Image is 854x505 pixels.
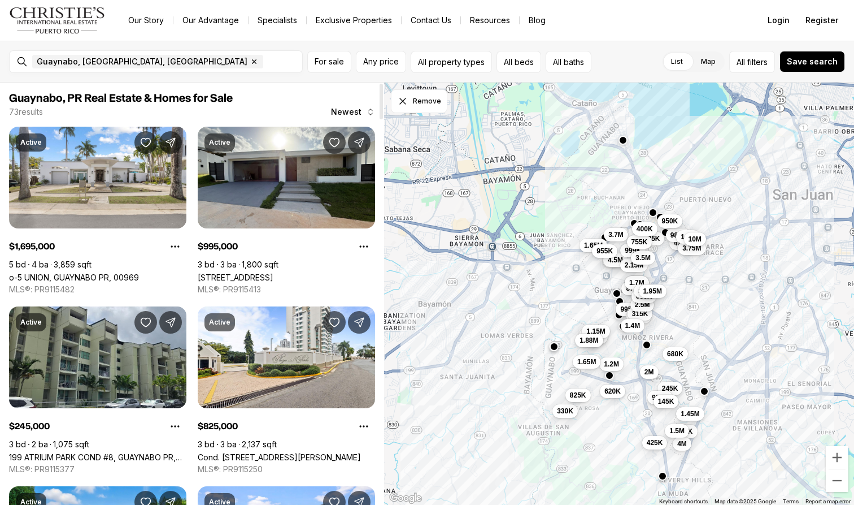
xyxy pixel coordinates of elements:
[579,336,598,345] span: 1.88M
[631,290,657,303] button: 650K
[587,327,605,336] span: 1.15M
[644,234,660,243] span: 525K
[761,9,796,32] button: Login
[520,12,555,28] a: Blog
[20,318,42,327] p: Active
[636,253,651,262] span: 3.5M
[643,287,662,296] span: 1.95M
[682,244,701,253] span: 3.75M
[9,452,186,462] a: 199 ATRIUM PARK COND #8, GUAYNABO PR, 00969
[9,7,106,34] img: logo
[570,391,586,400] span: 825K
[658,397,674,406] span: 145K
[198,273,273,282] a: St. 1 MONTEAZUL, GUAYNABO PR, 00969
[37,57,247,66] span: Guaynabo, [GEOGRAPHIC_DATA], [GEOGRAPHIC_DATA]
[565,389,591,402] button: 825K
[635,300,650,309] span: 2.5M
[249,12,306,28] a: Specialists
[670,426,685,435] span: 1.5M
[625,261,643,270] span: 2.15M
[642,436,668,450] button: 425K
[198,452,361,462] a: Cond. Plaza del Prado 1203-A #1203-A, GUAYNABO PR, 00969
[604,360,619,369] span: 1.2M
[631,238,648,247] span: 755K
[546,51,591,73] button: All baths
[674,239,690,248] span: 470K
[653,395,679,408] button: 145K
[356,51,406,73] button: Any price
[159,131,182,154] button: Share Property
[315,57,344,66] span: For sale
[662,217,678,226] span: 950K
[634,284,658,298] button: 3.5M
[665,424,690,438] button: 1.5M
[307,51,351,73] button: For sale
[323,311,346,334] button: Save Property: Cond. Plaza del Prado 1203-A #1203-A
[805,16,838,25] span: Register
[657,214,683,228] button: 950K
[647,438,663,447] span: 425K
[164,235,186,258] button: Property options
[134,311,157,334] button: Save Property: 199 ATRIUM PARK COND #8
[677,407,704,421] button: 1.45M
[600,385,625,398] button: 620K
[737,56,745,68] span: All
[348,311,371,334] button: Share Property
[684,232,706,246] button: 10M
[620,258,648,272] button: 2.15M
[159,311,182,334] button: Share Property
[621,319,645,333] button: 1.4M
[324,101,382,123] button: Newest
[662,384,678,393] span: 245K
[628,307,653,321] button: 315K
[625,276,649,290] button: 1.7M
[411,51,492,73] button: All property types
[134,131,157,154] button: Save Property: o-5 UNION
[638,287,653,296] span: 3.5M
[584,241,603,250] span: 1.65M
[768,16,790,25] span: Login
[573,355,600,369] button: 1.65M
[626,310,652,323] button: 825K
[677,230,701,244] button: 1.5M
[670,231,687,240] span: 985K
[577,357,596,366] span: 1.65M
[640,365,659,379] button: 2M
[629,278,644,287] span: 1.7M
[799,9,845,32] button: Register
[119,12,173,28] a: Our Story
[625,321,640,330] span: 1.4M
[729,51,775,73] button: Allfilters
[632,222,657,236] button: 400K
[692,51,725,72] label: Map
[557,407,573,416] span: 330K
[575,334,603,347] button: 1.88M
[604,228,628,241] button: 3.7M
[592,244,618,258] button: 955K
[391,89,447,113] button: Dismiss drawing
[9,273,139,282] a: o-5 UNION, GUAYNABO PR, 00969
[461,12,519,28] a: Resources
[604,387,621,396] span: 620K
[689,235,701,244] span: 10M
[9,107,43,116] p: 73 results
[352,235,375,258] button: Property options
[622,282,647,295] button: 875K
[626,284,643,293] span: 875K
[9,93,233,104] span: Guaynabo, PR Real Estate & Homes for Sale
[644,368,654,377] span: 2M
[582,325,610,338] button: 1.15M
[552,404,578,418] button: 330K
[603,254,627,267] button: 2.2M
[787,57,838,66] span: Save search
[20,138,42,147] p: Active
[627,235,652,249] button: 755K
[677,439,687,448] span: 4M
[652,393,668,402] span: 965K
[608,256,623,265] span: 4.5M
[331,107,361,116] span: Newest
[637,225,653,234] span: 400K
[209,138,230,147] p: Active
[630,298,655,312] button: 2.5M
